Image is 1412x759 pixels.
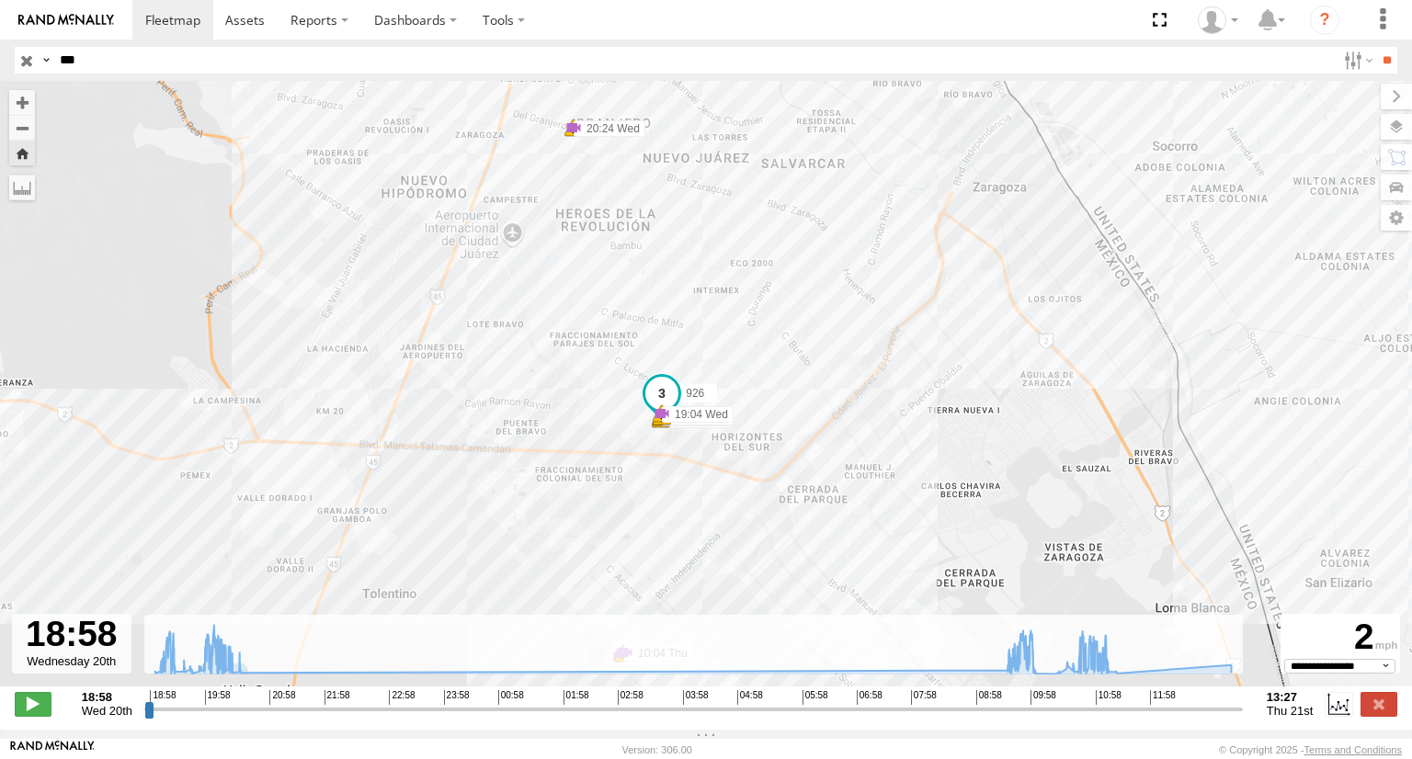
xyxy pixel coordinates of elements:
[82,690,132,704] strong: 18:58
[1337,47,1376,74] label: Search Filter Options
[622,744,692,755] div: Version: 306.00
[9,90,35,115] button: Zoom in
[10,741,95,759] a: Visit our Website
[976,690,1002,705] span: 08:58
[1267,704,1313,718] span: Thu 21st Aug 2025
[1381,205,1412,231] label: Map Settings
[1096,690,1122,705] span: 10:58
[9,141,35,165] button: Zoom Home
[205,690,231,705] span: 19:58
[1361,692,1397,716] label: Close
[389,690,415,705] span: 22:58
[39,47,53,74] label: Search Query
[82,704,132,718] span: Wed 20th Aug 2025
[1150,690,1176,705] span: 11:58
[737,690,763,705] span: 04:58
[18,14,114,27] img: rand-logo.svg
[803,690,828,705] span: 05:58
[911,690,937,705] span: 07:58
[498,690,524,705] span: 00:58
[150,690,176,705] span: 18:58
[15,692,51,716] label: Play/Stop
[269,690,295,705] span: 20:58
[857,690,882,705] span: 06:58
[9,175,35,200] label: Measure
[444,690,470,705] span: 23:58
[574,120,645,137] label: 20:24 Wed
[1191,6,1245,34] div: Jose Velazquez
[325,690,350,705] span: 21:58
[618,690,643,705] span: 02:58
[1283,617,1397,658] div: 2
[683,690,709,705] span: 03:58
[1310,6,1339,35] i: ?
[1219,744,1402,755] div: © Copyright 2025 -
[1267,690,1313,704] strong: 13:27
[686,388,704,401] span: 926
[662,406,734,423] label: 19:04 Wed
[564,690,589,705] span: 01:58
[1304,744,1402,755] a: Terms and Conditions
[9,115,35,141] button: Zoom out
[1031,690,1056,705] span: 09:58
